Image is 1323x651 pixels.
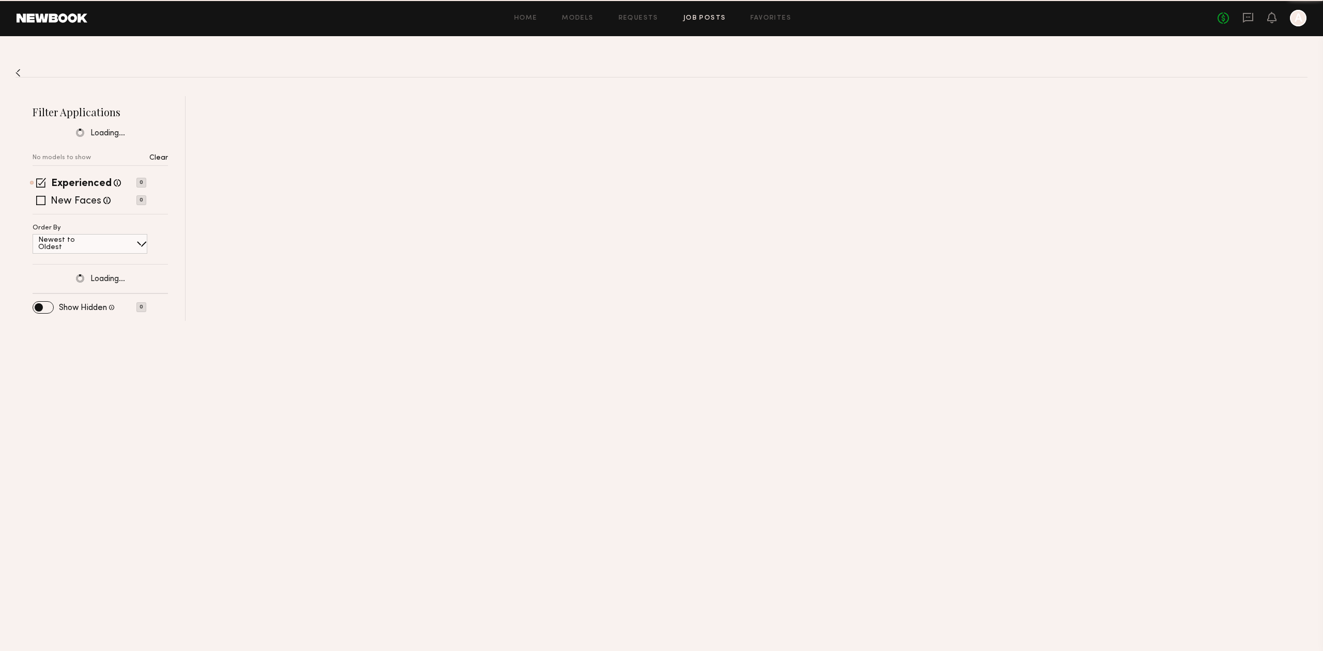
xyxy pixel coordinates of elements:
span: Loading… [90,129,125,138]
img: Back to previous page [16,69,21,77]
span: Loading… [90,275,125,284]
p: 0 [136,302,146,312]
a: Requests [619,15,658,22]
p: 0 [136,195,146,205]
a: Models [562,15,593,22]
a: Home [514,15,537,22]
p: Order By [33,225,61,231]
label: Show Hidden [59,304,107,312]
p: No models to show [33,154,91,161]
a: A [1290,10,1306,26]
a: Job Posts [683,15,726,22]
p: Newest to Oldest [38,237,100,251]
p: Clear [149,154,168,162]
h2: Filter Applications [33,105,168,119]
p: 0 [136,178,146,188]
a: Favorites [750,15,791,22]
label: Experienced [51,179,112,189]
label: New Faces [51,196,101,207]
